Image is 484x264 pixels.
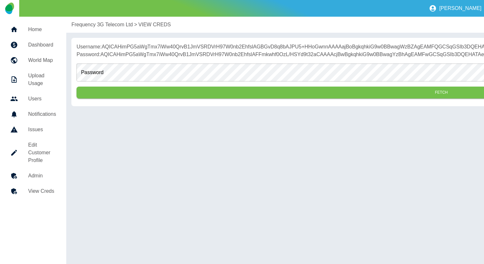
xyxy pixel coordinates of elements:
[5,68,61,91] a: Upload Usage
[71,21,133,29] a: Frequency 3G Telecom Ltd
[5,122,61,137] a: Issues
[5,37,61,53] a: Dashboard
[439,5,481,11] p: [PERSON_NAME]
[28,26,56,33] h5: Home
[5,3,14,14] img: Logo
[134,21,137,29] p: >
[5,183,61,199] a: View Creds
[5,53,61,68] a: World Map
[28,72,56,87] h5: Upload Usage
[5,137,61,168] a: Edit Customer Profile
[138,21,171,29] a: VIEW CREDS
[28,56,56,64] h5: World Map
[5,106,61,122] a: Notifications
[28,172,56,180] h5: Admin
[5,168,61,183] a: Admin
[28,110,56,118] h5: Notifications
[28,41,56,49] h5: Dashboard
[5,22,61,37] a: Home
[28,126,56,133] h5: Issues
[28,187,56,195] h5: View Creds
[5,91,61,106] a: Users
[28,95,56,103] h5: Users
[28,141,56,164] h5: Edit Customer Profile
[426,2,484,15] button: [PERSON_NAME]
